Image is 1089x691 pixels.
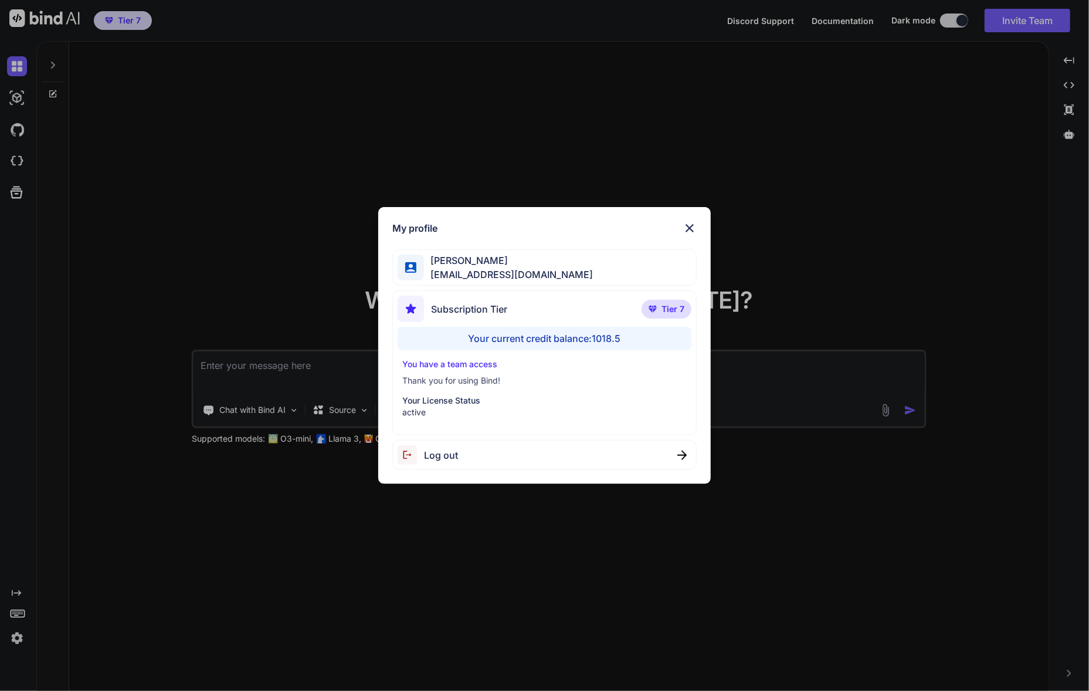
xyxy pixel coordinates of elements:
p: Your License Status [402,395,687,407]
img: close [677,450,687,460]
img: premium [649,306,657,313]
p: You have a team access [402,358,687,370]
span: Log out [424,448,458,462]
p: Thank you for using Bind! [402,375,687,387]
span: Subscription Tier [431,302,507,316]
img: subscription [398,296,424,322]
img: profile [405,262,416,273]
div: Your current credit balance: 1018.5 [398,327,691,350]
img: close [683,221,697,235]
h1: My profile [392,221,437,235]
span: Tier 7 [661,303,684,315]
span: [EMAIL_ADDRESS][DOMAIN_NAME] [424,267,593,282]
p: active [402,407,687,418]
img: logout [398,445,424,465]
span: [PERSON_NAME] [424,253,593,267]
